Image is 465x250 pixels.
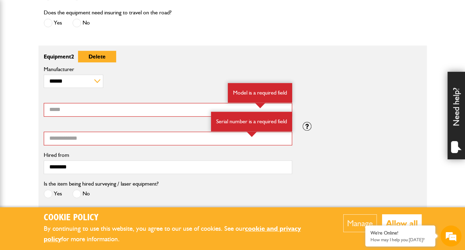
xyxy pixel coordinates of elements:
a: cookie and privacy policy [44,224,301,243]
label: Yes [44,19,62,27]
img: error-box-arrow.svg [255,103,266,108]
button: Allow all [382,214,422,232]
p: By continuing to use this website, you agree to our use of cookies. See our for more information. [44,223,322,245]
input: Enter your last name [9,65,128,80]
button: Manage [343,214,377,232]
label: Does the equipment need insuring to travel on the road? [44,10,171,15]
div: Need help? [448,72,465,159]
label: Manufacturer [44,67,292,72]
img: d_20077148190_company_1631870298795_20077148190 [12,39,29,49]
em: Start Chat [95,196,127,206]
p: How may I help you today? [371,237,430,242]
div: Minimize live chat window [115,4,132,20]
button: Delete [78,51,116,62]
label: Hired from [44,152,292,158]
label: Is the item being hired surveying / laser equipment? [44,181,158,187]
label: No [72,19,90,27]
label: Yes [44,189,62,198]
div: Serial number is a required field [211,112,292,131]
label: No [72,189,90,198]
h2: Cookie Policy [44,213,322,223]
p: Equipment [44,51,292,62]
img: error-box-arrow.svg [246,131,257,137]
input: Enter your phone number [9,106,128,121]
div: Chat with us now [36,39,118,48]
textarea: Type your message and hit 'Enter' [9,127,128,190]
span: 2 [71,53,74,60]
input: Enter your email address [9,85,128,101]
div: Model is a required field [228,83,292,103]
div: We're Online! [371,230,430,236]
